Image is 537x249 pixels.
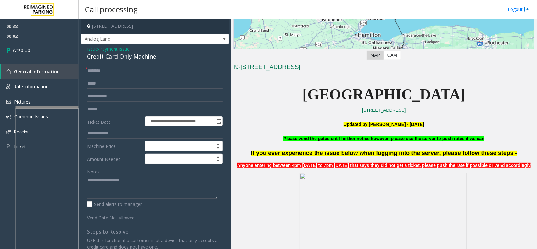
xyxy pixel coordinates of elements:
[98,46,130,52] span: -
[86,154,143,164] label: Amount Needed:
[237,163,531,168] span: Anyone entering between 4pm [DATE] to 7pm [DATE] that says they did not get a ticket, please push...
[99,46,130,52] span: Payment Issue
[87,229,223,235] h4: Steps to Resolve
[14,129,29,135] span: Receipt
[6,100,11,104] img: 'icon'
[81,34,199,44] span: Analog Lane
[82,2,141,17] h3: Call processing
[344,122,424,127] b: Updated by [PERSON_NAME] - [DATE]
[14,114,48,120] span: Common Issues
[86,116,143,126] label: Ticket Date:
[6,144,10,150] img: 'icon'
[6,84,10,89] img: 'icon'
[362,108,406,113] a: [STREET_ADDRESS]
[524,6,529,13] img: logout
[13,47,30,54] span: Wrap Up
[283,136,484,141] b: Please vend the gates until further notice however, please use the server to push rates if we can
[303,86,466,103] span: [GEOGRAPHIC_DATA]
[214,146,222,151] span: Decrease value
[214,141,222,146] span: Increase value
[214,159,222,164] span: Decrease value
[383,51,401,60] label: CAM
[367,51,384,60] label: Map
[1,64,79,79] a: General Information
[214,154,222,159] span: Increase value
[14,144,26,150] span: Ticket
[251,150,517,156] span: If you ever experience the issue below when logging into the server, please follow these steps -
[87,52,223,61] div: Credit Card Only Machine
[87,201,142,207] label: Send alerts to manager
[233,63,534,73] h3: I9-[STREET_ADDRESS]
[6,114,11,119] img: 'icon'
[87,46,98,52] span: Issue
[6,130,11,134] img: 'icon'
[81,19,229,34] h4: [STREET_ADDRESS]
[215,117,222,126] span: Toggle popup
[14,83,48,89] span: Rate Information
[14,69,60,75] span: General Information
[6,69,11,74] img: 'icon'
[508,6,529,13] a: Logout
[86,141,143,151] label: Machine Price:
[87,166,101,175] label: Notes:
[86,212,143,221] label: Vend Gate Not Allowed
[14,99,31,105] span: Pictures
